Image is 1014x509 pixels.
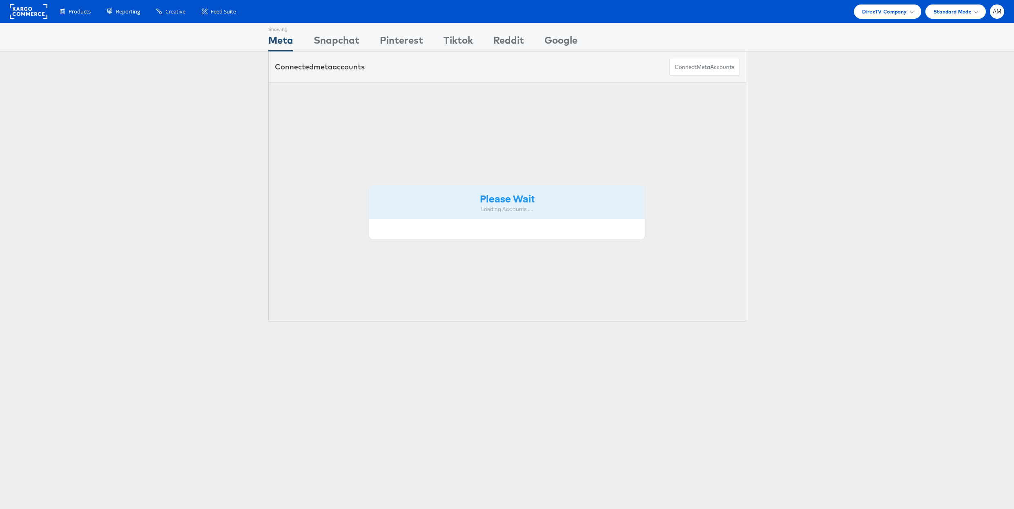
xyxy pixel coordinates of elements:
[69,8,91,16] span: Products
[375,205,639,213] div: Loading Accounts ....
[268,23,293,33] div: Showing
[697,63,710,71] span: meta
[993,9,1002,14] span: AM
[314,62,332,71] span: meta
[862,7,907,16] span: DirecTV Company
[275,62,365,72] div: Connected accounts
[116,8,140,16] span: Reporting
[669,58,740,76] button: ConnectmetaAccounts
[480,191,535,205] strong: Please Wait
[165,8,185,16] span: Creative
[934,7,972,16] span: Standard Mode
[544,33,577,51] div: Google
[443,33,473,51] div: Tiktok
[380,33,423,51] div: Pinterest
[268,33,293,51] div: Meta
[211,8,236,16] span: Feed Suite
[493,33,524,51] div: Reddit
[314,33,359,51] div: Snapchat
